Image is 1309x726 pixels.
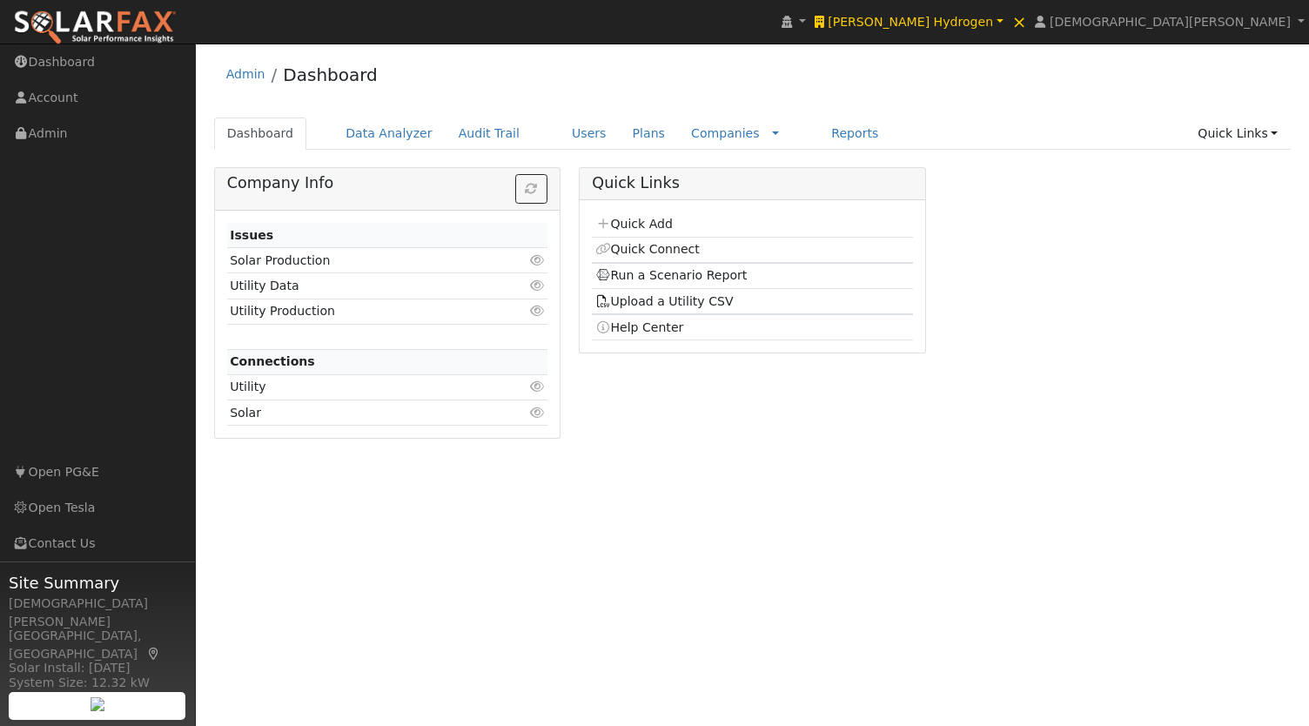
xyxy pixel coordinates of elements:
span: [DEMOGRAPHIC_DATA][PERSON_NAME] [1050,15,1291,29]
a: Map [146,647,162,661]
span: × [1012,11,1027,32]
a: Reports [818,118,891,150]
a: Audit Trail [446,118,533,150]
a: Plans [620,118,678,150]
i: Click to view [529,279,545,292]
div: [GEOGRAPHIC_DATA], [GEOGRAPHIC_DATA] [9,627,186,663]
a: Quick Connect [595,242,700,256]
h5: Quick Links [592,174,912,192]
a: Data Analyzer [332,118,446,150]
div: System Size: 12.32 kW [9,674,186,692]
a: Dashboard [283,64,378,85]
h5: Company Info [227,174,547,192]
td: Utility Production [227,299,496,324]
a: Users [559,118,620,150]
a: Upload a Utility CSV [595,294,734,308]
i: Click to view [529,254,545,266]
a: Quick Links [1185,118,1291,150]
strong: Connections [230,354,315,368]
div: Solar Install: [DATE] [9,659,186,677]
div: [DEMOGRAPHIC_DATA][PERSON_NAME] [9,595,186,631]
i: Click to view [529,305,545,317]
a: Help Center [595,320,684,334]
td: Solar Production [227,248,496,273]
img: SolarFax [13,10,177,46]
i: Click to view [529,407,545,419]
td: Utility [227,374,496,400]
td: Solar [227,400,496,426]
a: Admin [226,67,265,81]
span: Site Summary [9,571,186,595]
strong: Issues [230,228,273,242]
a: Companies [691,126,760,140]
td: Utility Data [227,273,496,299]
i: Click to view [529,380,545,393]
a: Dashboard [214,118,307,150]
a: Quick Add [595,217,673,231]
span: [PERSON_NAME] Hydrogen [828,15,993,29]
img: retrieve [91,697,104,711]
a: Run a Scenario Report [595,268,748,282]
